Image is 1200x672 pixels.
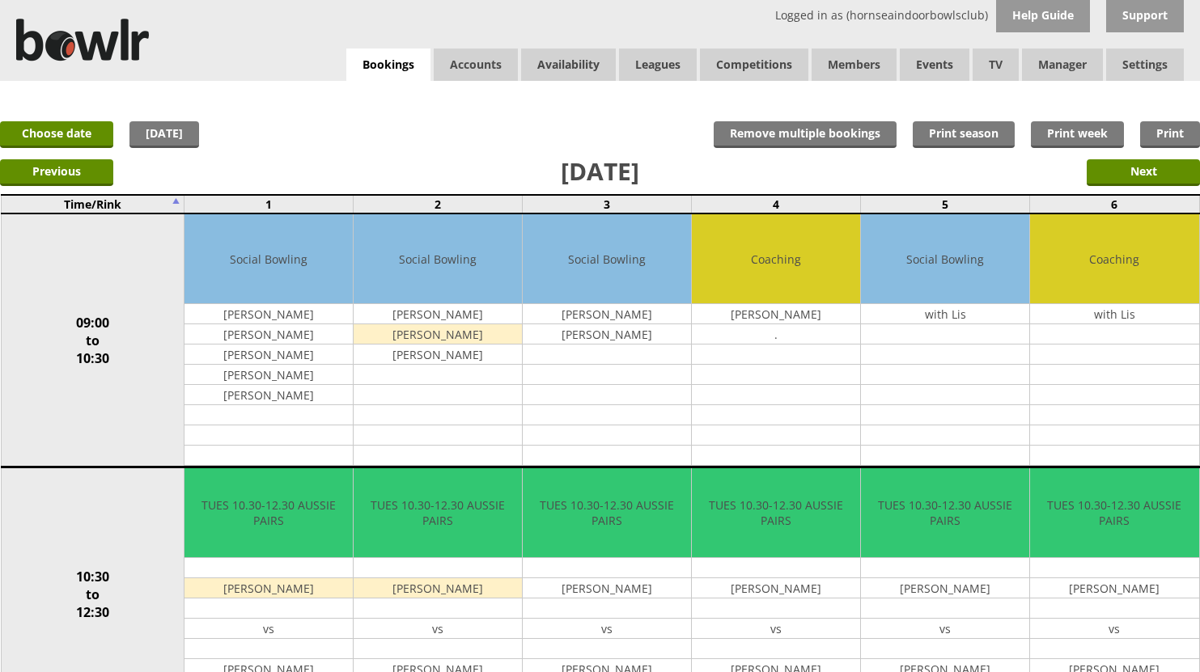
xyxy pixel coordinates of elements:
[184,214,353,304] td: Social Bowling
[1,195,184,213] td: Time/Rink
[861,304,1029,324] td: with Lis
[522,195,691,213] td: 3
[521,49,616,81] a: Availability
[184,195,353,213] td: 1
[523,468,691,558] td: TUES 10.30-12.30 AUSSIE PAIRS
[861,578,1029,598] td: [PERSON_NAME]
[184,619,353,639] td: vs
[354,214,522,304] td: Social Bowling
[1087,159,1200,186] input: Next
[184,385,353,405] td: [PERSON_NAME]
[1031,121,1124,148] a: Print week
[1140,121,1200,148] a: Print
[861,619,1029,639] td: vs
[692,578,860,598] td: [PERSON_NAME]
[1030,578,1198,598] td: [PERSON_NAME]
[184,365,353,385] td: [PERSON_NAME]
[354,619,522,639] td: vs
[1,213,184,467] td: 09:00 to 10:30
[973,49,1019,81] span: TV
[692,304,860,324] td: [PERSON_NAME]
[1030,304,1198,324] td: with Lis
[619,49,697,81] a: Leagues
[523,619,691,639] td: vs
[523,304,691,324] td: [PERSON_NAME]
[523,578,691,598] td: [PERSON_NAME]
[692,195,861,213] td: 4
[692,619,860,639] td: vs
[353,195,522,213] td: 2
[184,324,353,344] td: [PERSON_NAME]
[1030,619,1198,639] td: vs
[700,49,808,81] a: Competitions
[354,344,522,365] td: [PERSON_NAME]
[1030,468,1198,558] td: TUES 10.30-12.30 AUSSIE PAIRS
[900,49,969,81] a: Events
[1030,195,1199,213] td: 6
[1022,49,1103,81] span: Manager
[346,49,430,82] a: Bookings
[354,304,522,324] td: [PERSON_NAME]
[692,468,860,558] td: TUES 10.30-12.30 AUSSIE PAIRS
[354,578,522,598] td: [PERSON_NAME]
[129,121,199,148] a: [DATE]
[861,195,1030,213] td: 5
[354,468,522,558] td: TUES 10.30-12.30 AUSSIE PAIRS
[714,121,897,148] input: Remove multiple bookings
[434,49,518,81] span: Accounts
[523,324,691,344] td: [PERSON_NAME]
[184,344,353,365] td: [PERSON_NAME]
[184,304,353,324] td: [PERSON_NAME]
[692,324,860,344] td: .
[1106,49,1184,81] span: Settings
[861,214,1029,304] td: Social Bowling
[913,121,1015,148] a: Print season
[812,49,897,81] span: Members
[692,214,860,304] td: Coaching
[184,578,353,598] td: [PERSON_NAME]
[184,468,353,558] td: TUES 10.30-12.30 AUSSIE PAIRS
[523,214,691,304] td: Social Bowling
[1030,214,1198,304] td: Coaching
[354,324,522,344] td: [PERSON_NAME]
[861,468,1029,558] td: TUES 10.30-12.30 AUSSIE PAIRS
